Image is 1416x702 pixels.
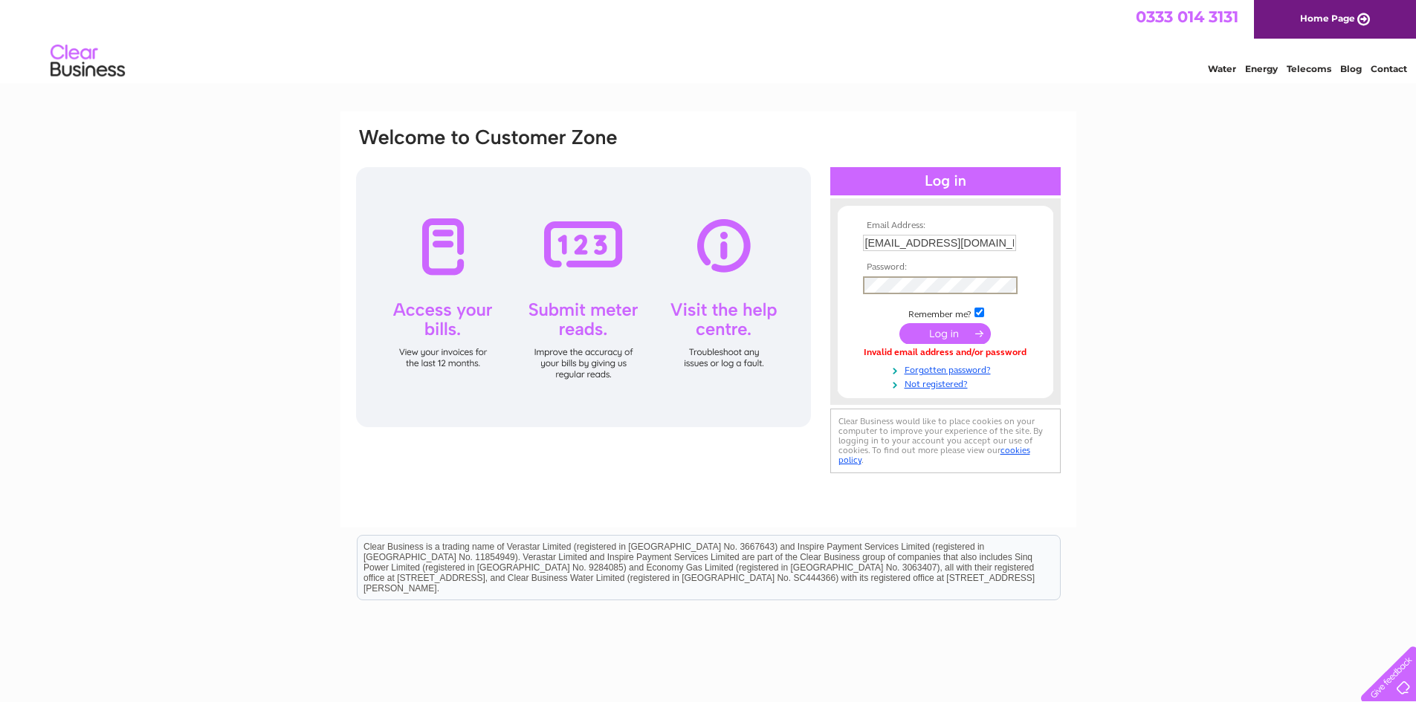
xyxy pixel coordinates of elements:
a: Forgotten password? [863,362,1032,376]
a: Energy [1245,63,1278,74]
a: Water [1208,63,1236,74]
img: logo.png [50,39,126,84]
div: Clear Business would like to place cookies on your computer to improve your experience of the sit... [830,409,1061,473]
td: Remember me? [859,305,1032,320]
th: Password: [859,262,1032,273]
input: Submit [899,323,991,344]
a: Contact [1371,63,1407,74]
a: Not registered? [863,376,1032,390]
a: cookies policy [838,445,1030,465]
div: Clear Business is a trading name of Verastar Limited (registered in [GEOGRAPHIC_DATA] No. 3667643... [358,8,1060,72]
a: Telecoms [1287,63,1331,74]
div: Invalid email address and/or password [863,348,1028,358]
a: Blog [1340,63,1362,74]
a: 0333 014 3131 [1136,7,1238,26]
th: Email Address: [859,221,1032,231]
